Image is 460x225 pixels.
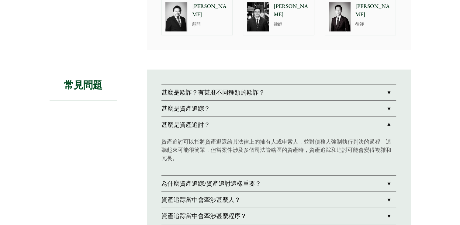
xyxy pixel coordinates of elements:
[192,2,229,19] p: [PERSON_NAME]
[161,192,396,208] a: 資產追踪當中會牽涉甚麼人？
[50,70,117,101] h2: 常見問題
[274,2,310,19] p: [PERSON_NAME]
[161,137,396,162] p: 資產追討可以指將資產退還給其法律上的擁有人或申索人，並對債務人強制執行判決的過程。這聽起來可能很簡單，但當案件涉及多個司法管轄區的資產時，資產追踪和追討可能會變得複雜和冗長。
[161,101,396,116] a: 甚麼是資產追踪？
[161,117,396,133] a: 甚麼是資產追討？
[192,21,229,27] p: 顧問
[161,208,396,224] a: 資產追踪當中會牽涉甚麼程序？
[161,176,396,191] a: 為什麼資產追踪/資產追討這樣重要？
[161,84,396,100] a: 甚麼是欺詐？有甚麼不同種類的欺詐？
[161,133,396,175] div: 甚麼是資產追討？
[274,21,310,27] p: 律師
[355,2,392,19] p: [PERSON_NAME]
[355,21,392,27] p: 律師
